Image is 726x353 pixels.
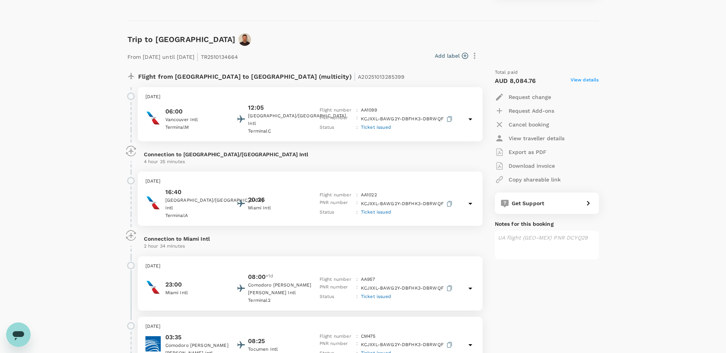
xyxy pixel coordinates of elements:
[509,93,551,101] p: Request change
[509,134,564,142] p: View traveller details
[356,199,358,209] p: :
[320,283,353,293] p: PNR number
[495,131,564,145] button: View traveller details
[320,340,353,350] p: PNR number
[238,33,251,46] img: avatar-66b3c33e25ace.png
[495,69,518,76] span: Total paid
[495,145,547,159] button: Export as PDF
[498,234,596,241] p: UA flight (GEO-MEX) PNR DCYQ29
[358,74,405,80] span: A20251013285399
[356,276,358,283] p: :
[144,151,476,158] p: Connection to [GEOGRAPHIC_DATA]/[GEOGRAPHIC_DATA] Intl
[361,340,454,350] p: KCJXXL-BAWG2Y-DBFHK3-DBRWQF
[356,209,358,216] p: :
[165,116,234,124] p: Vancouver Intl
[165,107,234,116] p: 06:00
[248,272,266,282] p: 08:00
[361,276,375,283] p: AA 957
[320,114,353,124] p: PNR number
[165,280,234,289] p: 23:00
[165,212,234,220] p: Terminal A
[509,121,549,128] p: Cancel booking
[356,293,358,301] p: :
[361,294,391,299] span: Ticket issued
[320,191,353,199] p: Flight number
[320,124,353,131] p: Status
[361,107,377,114] p: AA 1099
[165,289,234,297] p: Miami Intl
[512,200,545,206] span: Get Support
[144,158,476,166] p: 4 hour 35 minutes
[320,209,353,216] p: Status
[356,283,358,293] p: :
[266,272,273,282] span: +1d
[320,293,353,301] p: Status
[495,118,549,131] button: Cancel booking
[145,336,161,351] img: Copa Airlines
[509,148,547,156] p: Export as PDF
[145,110,161,126] img: American Airlines
[356,333,358,340] p: :
[356,340,358,350] p: :
[571,76,599,86] span: View details
[145,323,475,330] p: [DATE]
[145,178,475,185] p: [DATE]
[320,107,353,114] p: Flight number
[495,220,599,228] p: Notes for this booking
[320,199,353,209] p: PNR number
[138,69,405,83] p: Flight from [GEOGRAPHIC_DATA] to [GEOGRAPHIC_DATA] (multicity)
[248,297,317,304] p: Terminal 2
[361,199,454,209] p: KCJXXL-BAWG2Y-DBFHK3-DBRWQF
[356,114,358,124] p: :
[248,204,317,212] p: Miami Intl
[196,51,199,62] span: |
[361,333,376,340] p: CM 475
[509,176,561,183] p: Copy shareable link
[6,322,31,347] iframe: Button to launch messaging window
[356,107,358,114] p: :
[495,104,554,118] button: Request Add-ons
[127,49,238,63] p: From [DATE] until [DATE] TR2510134664
[248,112,317,128] p: [GEOGRAPHIC_DATA]/[GEOGRAPHIC_DATA] Intl
[361,283,454,293] p: KCJXXL-BAWG2Y-DBFHK3-DBRWQF
[495,90,551,104] button: Request change
[144,235,476,243] p: Connection to Miami Intl
[165,333,234,342] p: 03:35
[248,337,265,346] p: 08:25
[144,243,476,250] p: 2 hour 34 minutes
[248,282,317,297] p: Comodoro [PERSON_NAME] [PERSON_NAME] Intl
[165,124,234,131] p: Terminal M
[509,107,554,115] p: Request Add-ons
[361,191,377,199] p: AA 1022
[495,159,555,173] button: Download invoice
[165,188,234,197] p: 16:40
[145,280,161,295] img: American Airlines
[354,71,356,82] span: |
[495,76,536,86] p: AUD 8,084.76
[356,124,358,131] p: :
[361,209,391,215] span: Ticket issued
[248,103,264,112] p: 12:05
[320,333,353,340] p: Flight number
[145,93,475,101] p: [DATE]
[145,195,161,211] img: American Airlines
[361,114,454,124] p: KCJXXL-BAWG2Y-DBFHK3-DBRWQF
[320,276,353,283] p: Flight number
[145,262,475,270] p: [DATE]
[248,128,317,135] p: Terminal C
[127,33,236,45] h6: Trip to [GEOGRAPHIC_DATA]
[248,195,265,204] p: 20:26
[165,197,234,212] p: [GEOGRAPHIC_DATA]/[GEOGRAPHIC_DATA] Intl
[356,191,358,199] p: :
[495,173,561,186] button: Copy shareable link
[509,162,555,170] p: Download invoice
[435,52,468,60] button: Add label
[361,125,391,130] span: Ticket issued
